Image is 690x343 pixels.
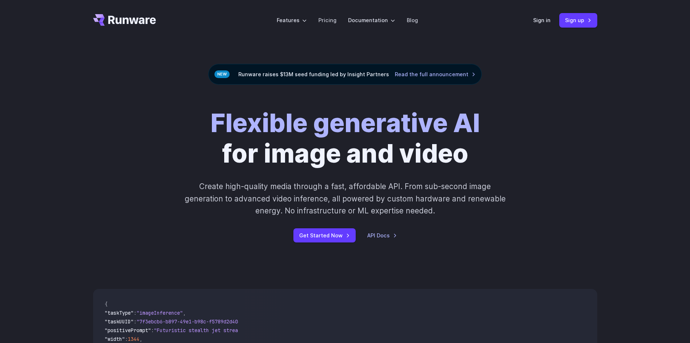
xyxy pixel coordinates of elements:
a: Blog [407,16,418,24]
span: : [151,327,154,334]
a: Read the full announcement [395,70,476,78]
a: Sign in [533,16,551,24]
span: 1344 [128,336,139,342]
span: , [139,336,142,342]
a: API Docs [367,231,397,240]
span: "taskType" [105,310,134,316]
a: Get Started Now [293,228,356,242]
span: , [183,310,186,316]
span: "width" [105,336,125,342]
span: "imageInference" [137,310,183,316]
span: "7f3ebcb6-b897-49e1-b98c-f5789d2d40d7" [137,318,247,325]
a: Go to / [93,14,156,26]
span: { [105,301,108,307]
a: Sign up [559,13,597,27]
span: "Futuristic stealth jet streaking through a neon-lit cityscape with glowing purple exhaust" [154,327,418,334]
h1: for image and video [210,108,480,169]
label: Features [277,16,307,24]
strong: Flexible generative AI [210,107,480,138]
span: "taskUUID" [105,318,134,325]
span: : [125,336,128,342]
div: Runware raises $13M seed funding led by Insight Partners [208,64,482,85]
p: Create high-quality media through a fast, affordable API. From sub-second image generation to adv... [184,180,506,217]
label: Documentation [348,16,395,24]
a: Pricing [318,16,336,24]
span: "positivePrompt" [105,327,151,334]
span: : [134,310,137,316]
span: : [134,318,137,325]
